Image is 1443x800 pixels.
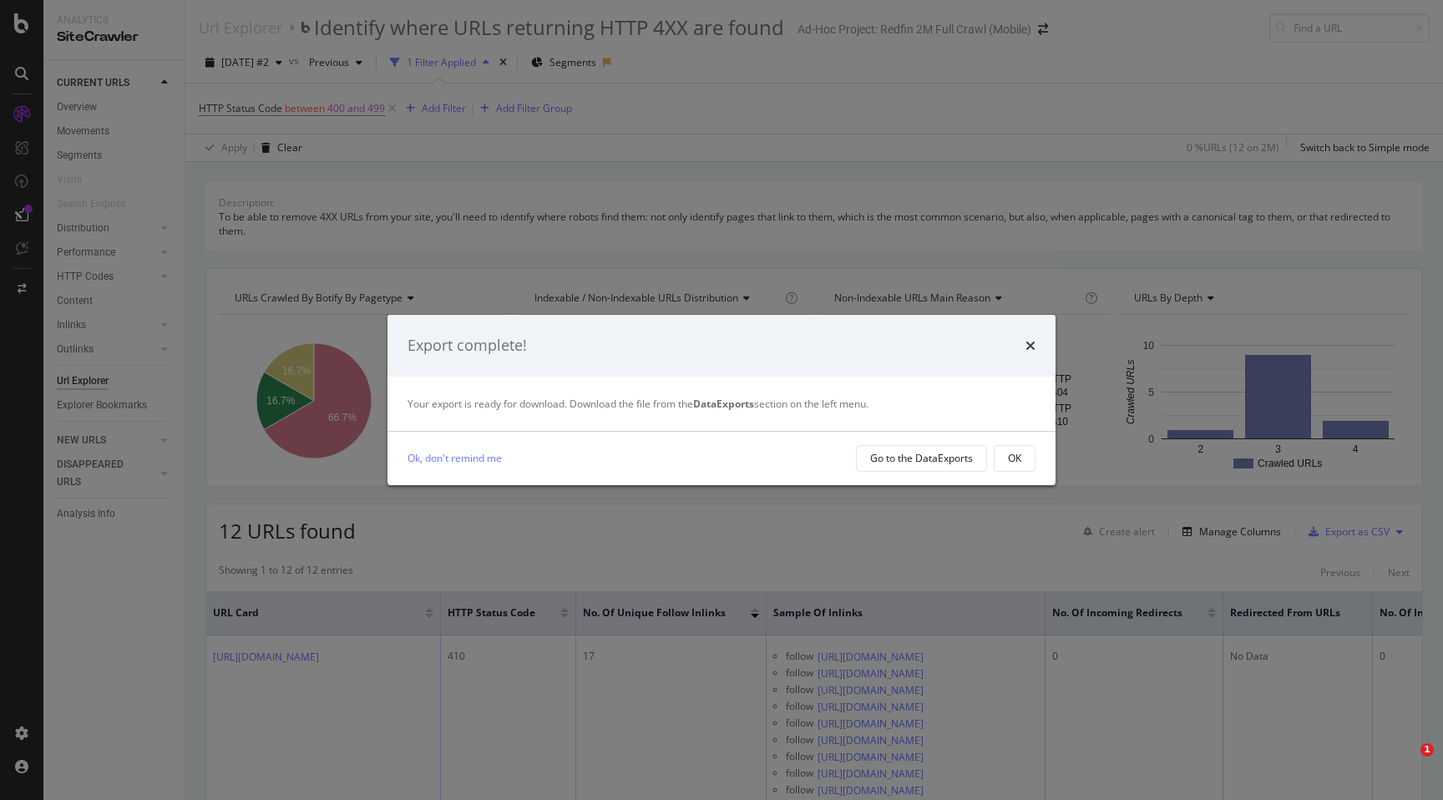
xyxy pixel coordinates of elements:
div: times [1025,335,1035,357]
div: Your export is ready for download. Download the file from the [408,397,1035,411]
div: Go to the DataExports [870,451,973,465]
div: Export complete! [408,335,527,357]
button: OK [994,445,1035,472]
div: OK [1008,451,1021,465]
a: Ok, don't remind me [408,449,502,467]
strong: DataExports [693,397,754,411]
div: modal [387,315,1056,485]
button: Go to the DataExports [856,445,987,472]
span: section on the left menu. [693,397,868,411]
span: 1 [1420,743,1434,757]
iframe: Intercom live chat [1386,743,1426,783]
